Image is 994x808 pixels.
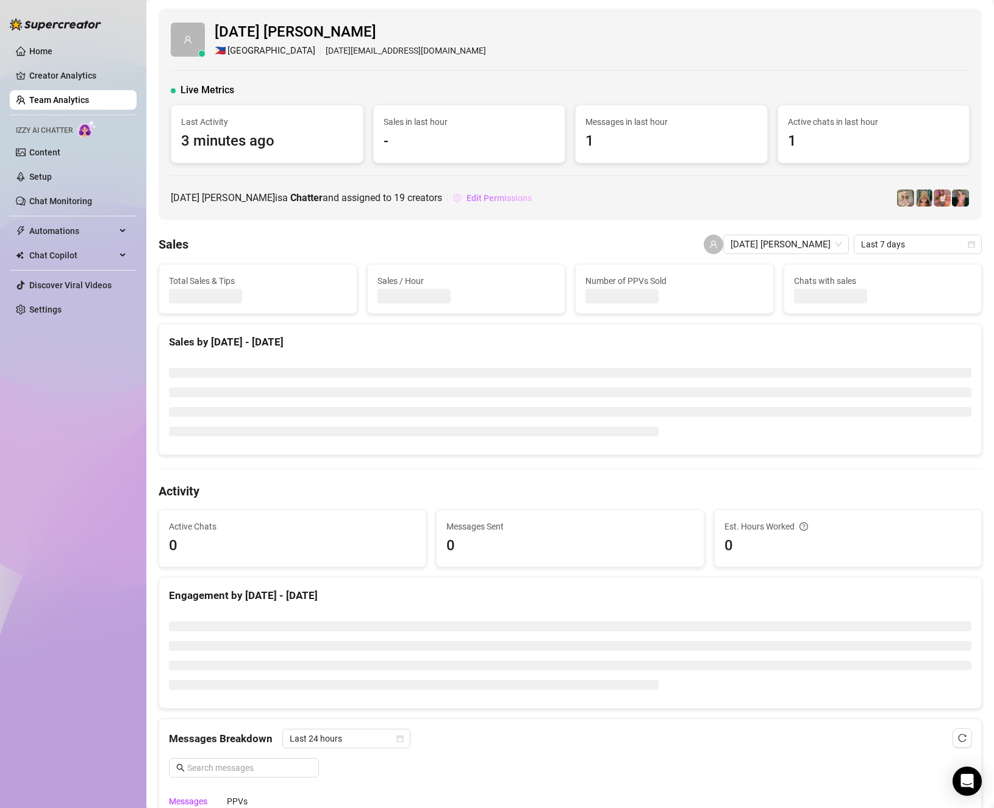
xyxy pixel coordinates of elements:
[958,734,967,742] span: reload
[394,192,405,204] span: 19
[585,274,763,288] span: Number of PPVs Sold
[585,115,757,129] span: Messages in last hour
[169,795,207,808] div: Messages
[585,130,757,153] span: 1
[227,44,315,58] span: [GEOGRAPHIC_DATA]
[16,251,24,260] img: Chat Copilot
[290,192,323,204] b: Chatter
[384,115,556,129] span: Sales in last hour
[29,305,62,314] a: Settings
[215,44,226,58] span: 🇵🇭
[29,172,52,182] a: Setup
[453,194,462,202] span: setting
[169,274,347,288] span: Total Sales & Tips
[159,236,188,253] h4: Sales
[77,120,96,138] img: AI Chatter
[215,21,486,44] span: [DATE] [PERSON_NAME]
[29,95,89,105] a: Team Analytics
[794,274,972,288] span: Chats with sales
[181,83,234,97] span: Live Metrics
[799,520,808,533] span: question-circle
[169,729,971,748] div: Messages Breakdown
[290,729,403,748] span: Last 24 hours
[159,483,982,500] h4: Activity
[952,190,969,207] img: Bella (Free)
[968,241,975,248] span: calendar
[396,735,404,742] span: calendar
[184,35,192,44] span: user
[709,240,718,249] span: user
[169,334,971,350] div: Sales by [DATE] - [DATE]
[861,235,974,253] span: Last 7 days
[29,246,116,265] span: Chat Copilot
[176,764,185,772] span: search
[10,18,101,30] img: logo-BBDzfeDw.svg
[29,147,60,157] a: Content
[915,190,932,207] img: Ellie (Free)
[16,125,73,136] span: Izzy AI Chatter
[171,190,442,205] span: [DATE] [PERSON_NAME] is a and assigned to creators
[29,66,127,85] a: Creator Analytics
[29,221,116,241] span: Automations
[227,795,248,808] div: PPVs
[467,193,532,203] span: Edit Permissions
[29,196,92,206] a: Chat Monitoring
[731,235,842,253] span: Friday Mathew
[181,130,353,153] span: 3 minutes ago
[897,190,914,207] img: Ellie (VIP)
[452,188,532,208] button: Edit Permissions
[187,761,312,774] input: Search messages
[181,115,353,129] span: Last Activity
[934,190,951,207] img: Bella (VIP)
[724,520,971,533] div: Est. Hours Worked
[446,534,693,558] span: 0
[377,274,556,288] span: Sales / Hour
[29,46,52,56] a: Home
[215,44,486,58] div: [DATE][EMAIL_ADDRESS][DOMAIN_NAME]
[169,520,416,533] span: Active Chats
[169,587,971,604] div: Engagement by [DATE] - [DATE]
[953,767,982,796] div: Open Intercom Messenger
[29,280,112,290] a: Discover Viral Videos
[16,226,26,236] span: thunderbolt
[788,130,960,153] span: 1
[788,115,960,129] span: Active chats in last hour
[169,534,416,558] span: 0
[384,130,556,153] span: -
[724,534,971,558] span: 0
[446,520,693,533] span: Messages Sent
